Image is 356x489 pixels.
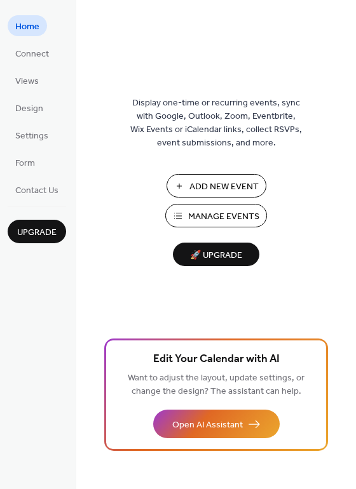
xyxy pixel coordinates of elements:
[15,75,39,88] span: Views
[172,419,243,432] span: Open AI Assistant
[8,124,56,145] a: Settings
[15,20,39,34] span: Home
[153,351,280,368] span: Edit Your Calendar with AI
[8,152,43,173] a: Form
[153,410,280,438] button: Open AI Assistant
[15,48,49,61] span: Connect
[130,97,302,150] span: Display one-time or recurring events, sync with Google, Outlook, Zoom, Eventbrite, Wix Events or ...
[8,97,51,118] a: Design
[15,130,48,143] span: Settings
[8,220,66,243] button: Upgrade
[8,43,57,64] a: Connect
[8,15,47,36] a: Home
[8,70,46,91] a: Views
[128,370,305,400] span: Want to adjust the layout, update settings, or change the design? The assistant can help.
[165,204,267,227] button: Manage Events
[15,184,58,198] span: Contact Us
[15,102,43,116] span: Design
[173,243,259,266] button: 🚀 Upgrade
[189,180,259,194] span: Add New Event
[188,210,259,224] span: Manage Events
[8,179,66,200] a: Contact Us
[17,226,57,239] span: Upgrade
[181,247,252,264] span: 🚀 Upgrade
[167,174,266,198] button: Add New Event
[15,157,35,170] span: Form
